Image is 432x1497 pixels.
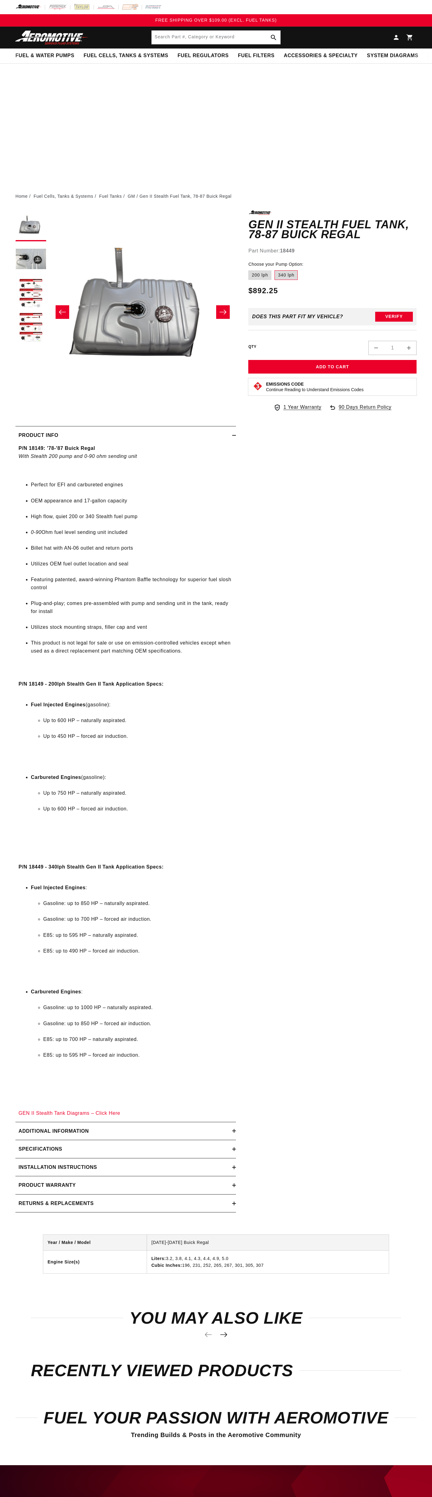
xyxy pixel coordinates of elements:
[34,193,98,200] li: Fuel Cells, Tanks & Systems
[15,210,236,414] media-gallery: Gallery Viewer
[43,947,233,955] li: E85: up to 490 HP – forced air induction.
[99,193,122,200] a: Fuel Tanks
[43,805,233,813] li: Up to 600 HP – forced air induction.
[15,193,28,200] a: Home
[79,49,173,63] summary: Fuel Cells, Tanks & Systems
[19,1199,94,1207] h2: Returns & replacements
[274,403,321,411] a: 1 Year Warranty
[31,775,81,780] strong: Carbureted Engines
[131,1431,301,1438] span: Trending Builds & Posts in the Aeromotive Community
[15,1140,236,1158] summary: Specifications
[329,403,392,417] a: 90 Days Return Policy
[367,53,418,59] span: System Diagrams
[31,989,81,994] strong: Carbureted Engines
[31,701,233,765] li: (gasoline):
[266,387,363,392] p: Continue Reading to Understand Emissions Codes
[275,270,298,280] label: 340 lph
[19,1163,97,1171] h2: Installation Instructions
[217,1328,231,1342] button: Next slide
[248,344,256,349] label: QTY
[56,305,69,319] button: Slide left
[43,1250,147,1273] th: Engine Size(s)
[155,18,277,23] span: FREE SHIPPING OVER $109.00 (EXCL. FUEL TANKS)
[31,599,233,615] li: Plug-and-play; comes pre-assembled with pump and sending unit in the tank, ready for install
[31,481,233,489] li: Perfect for EFI and carbureted engines
[362,49,423,63] summary: System Diagrams
[248,285,278,296] span: $892.25
[15,193,417,200] nav: breadcrumbs
[375,312,413,322] button: Verify
[19,1127,89,1135] h2: Additional information
[151,1256,166,1261] strong: Liters:
[43,899,233,907] li: Gasoline: up to 850 HP – naturally aspirated.
[15,426,236,444] summary: Product Info
[19,446,95,451] strong: P/N 18149: '78-'87 Buick Regal
[31,702,86,707] strong: Fuel Injected Engines
[284,53,358,59] span: Accessories & Specialty
[15,312,46,343] button: Load image 4 in gallery view
[31,1311,401,1325] h2: You may also like
[178,53,229,59] span: Fuel Regulators
[248,247,417,255] div: Part Number:
[31,513,233,521] li: High flow, quiet 200 or 340 Stealth fuel pump
[15,244,46,275] button: Load image 2 in gallery view
[31,528,233,536] li: Ohm fuel level sending unit included
[267,31,280,44] button: Search Part #, Category or Keyword
[15,1195,236,1212] summary: Returns & replacements
[202,1328,215,1342] button: Previous slide
[31,1363,401,1378] h2: Recently Viewed Products
[31,885,86,890] strong: Fuel Injected Engines
[13,30,90,45] img: Aeromotive
[19,681,164,687] strong: P/N 18149 - 200lph Stealth Gen II Tank Application Specs:
[43,732,233,740] li: Up to 450 HP – forced air induction.
[279,49,362,63] summary: Accessories & Specialty
[283,403,321,411] span: 1 Year Warranty
[128,193,135,200] a: GM
[266,381,363,392] button: Emissions CodeContinue Reading to Understand Emissions Codes
[31,639,233,655] li: This product is not legal for sale or use on emission-controlled vehicles except when used as a d...
[15,1122,236,1140] summary: Additional information
[19,1145,62,1153] h2: Specifications
[238,53,275,59] span: Fuel Filters
[43,1235,147,1250] th: Year / Make / Model
[140,193,232,200] li: Gen II Stealth Fuel Tank, 78-87 Buick Regal
[19,864,164,869] strong: P/N 18449 - 340lph Stealth Gen II Tank Application Specs:
[31,544,233,552] li: Billet hat with AN-06 outlet and return ports
[43,1020,233,1028] li: Gasoline: up to 850 HP – forced air induction.
[248,270,271,280] label: 200 lph
[151,1263,182,1268] strong: Cubic Inches:
[15,1158,236,1176] summary: Installation Instructions
[248,261,304,268] legend: Choose your Pump Option:
[84,53,168,59] span: Fuel Cells, Tanks & Systems
[252,314,343,319] div: Does This part fit My vehicle?
[19,454,137,459] em: With Stealth 200 pump and 0-90 ohm sending unit
[19,431,58,439] h2: Product Info
[31,623,233,631] li: Utilizes stock mounting straps, filler cap and vent
[31,560,233,568] li: Utilizes OEM fuel outlet location and seal
[31,773,233,838] li: (gasoline):
[233,49,279,63] summary: Fuel Filters
[31,497,233,505] li: OEM appearance and 17-gallon capacity
[248,360,417,374] button: Add to Cart
[43,915,233,923] li: Gasoline: up to 700 HP – forced air induction.
[43,1051,233,1059] li: E85: up to 595 HP – forced air induction.
[15,53,74,59] span: Fuel & Water Pumps
[339,403,392,417] span: 90 Days Return Policy
[43,1004,233,1012] li: Gasoline: up to 1000 HP – naturally aspirated.
[253,381,263,391] img: Emissions code
[15,210,46,241] button: Load image 1 in gallery view
[152,31,281,44] input: Search Part #, Category or Keyword
[280,248,295,253] strong: 18449
[43,717,233,725] li: Up to 600 HP – naturally aspirated.
[173,49,233,63] summary: Fuel Regulators
[43,789,233,797] li: Up to 750 HP – naturally aspirated.
[266,382,304,387] strong: Emissions Code
[31,988,233,1084] li: :
[147,1235,389,1250] td: [DATE]-[DATE] Buick Regal
[15,278,46,309] button: Load image 3 in gallery view
[248,220,417,239] h1: Gen II Stealth Fuel Tank, 78-87 Buick Regal
[147,1250,389,1273] td: 3.2, 3.8, 4.1, 4.3, 4.4, 4.9, 5.0 196, 231, 252, 265, 267, 301, 305, 307
[15,1176,236,1194] summary: Product warranty
[15,1410,417,1425] h2: Fuel Your Passion with Aeromotive
[11,49,79,63] summary: Fuel & Water Pumps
